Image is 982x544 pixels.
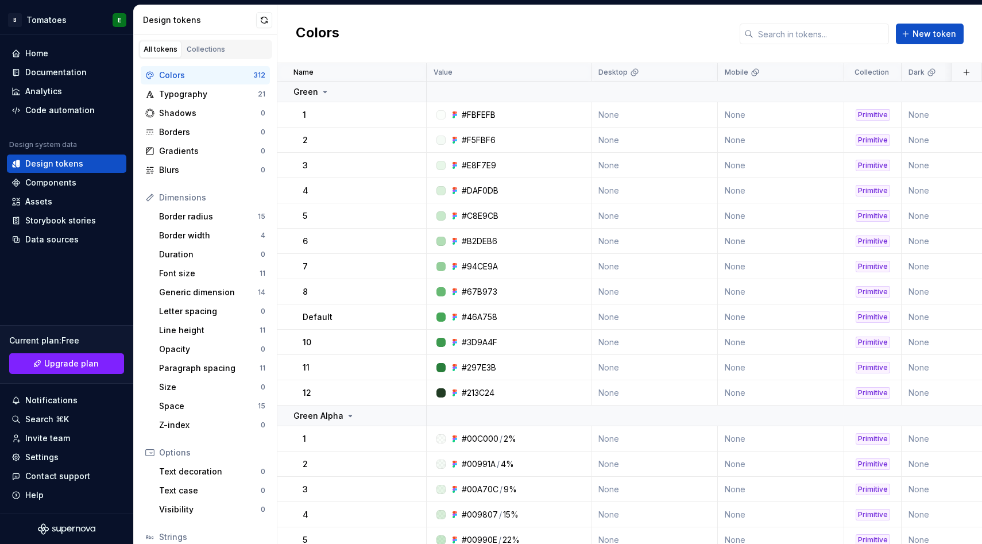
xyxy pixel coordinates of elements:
div: #3D9A4F [462,337,497,348]
a: Font size11 [154,264,270,283]
div: Line height [159,325,260,336]
div: Typography [159,88,258,100]
a: Design tokens [7,155,126,173]
div: Paragraph spacing [159,362,260,374]
div: 312 [253,71,265,80]
a: Storybook stories [7,211,126,230]
div: Settings [25,452,59,463]
a: Border width4 [154,226,270,245]
div: #67B973 [462,286,497,298]
span: New token [913,28,956,40]
div: 0 [261,146,265,156]
a: Settings [7,448,126,466]
div: Strings [159,531,265,543]
div: Blurs [159,164,261,176]
td: None [718,279,844,304]
div: Primitive [856,362,890,373]
a: Paragraph spacing11 [154,359,270,377]
div: Design system data [9,140,77,149]
a: Text case0 [154,481,270,500]
a: Data sources [7,230,126,249]
div: Font size [159,268,260,279]
div: 4 [261,231,265,240]
div: / [497,458,500,470]
div: Contact support [25,470,90,482]
p: Mobile [725,68,748,77]
div: Borders [159,126,261,138]
p: 3 [303,484,308,495]
div: 9% [504,484,517,495]
div: Primitive [856,109,890,121]
div: 11 [260,326,265,335]
td: None [718,426,844,452]
div: #213C24 [462,387,494,399]
a: Text decoration0 [154,462,270,481]
div: 15 [258,212,265,221]
div: #00A70C [462,484,498,495]
td: None [718,229,844,254]
div: E [118,16,121,25]
div: #009807 [462,509,498,520]
div: 0 [261,486,265,495]
div: #FBFEFB [462,109,496,121]
td: None [718,254,844,279]
td: None [591,380,718,406]
div: #46A758 [462,311,497,323]
td: None [591,229,718,254]
div: Primitive [856,261,890,272]
div: Primitive [856,185,890,196]
div: Components [25,177,76,188]
div: #E8F7E9 [462,160,496,171]
p: Dark [908,68,925,77]
a: Opacity0 [154,340,270,358]
td: None [591,477,718,502]
button: New token [896,24,964,44]
p: Collection [855,68,889,77]
p: Value [434,68,453,77]
div: Primitive [856,134,890,146]
div: Design tokens [25,158,83,169]
a: Gradients0 [141,142,270,160]
div: Primitive [856,210,890,222]
div: #00C000 [462,433,498,445]
div: Options [159,447,265,458]
div: Z-index [159,419,261,431]
a: Home [7,44,126,63]
div: 0 [261,345,265,354]
div: Home [25,48,48,59]
div: 15 [258,402,265,411]
a: Blurs0 [141,161,270,179]
div: Duration [159,249,261,260]
a: Generic dimension14 [154,283,270,302]
div: #00991A [462,458,496,470]
a: Supernova Logo [38,523,95,535]
a: Duration0 [154,245,270,264]
div: #DAF0DB [462,185,498,196]
a: Typography21 [141,85,270,103]
div: Colors [159,70,253,81]
div: Tomatoes [26,14,67,26]
div: Border width [159,230,261,241]
a: Analytics [7,82,126,101]
div: Primitive [856,311,890,323]
a: Components [7,173,126,192]
td: None [591,502,718,527]
div: Documentation [25,67,87,78]
div: 0 [261,128,265,137]
div: #F5FBF6 [462,134,496,146]
div: 11 [260,364,265,373]
input: Search in tokens... [753,24,889,44]
td: None [718,380,844,406]
a: Borders0 [141,123,270,141]
td: None [718,477,844,502]
div: Primitive [856,387,890,399]
div: Invite team [25,433,70,444]
td: None [591,355,718,380]
div: Text decoration [159,466,261,477]
div: Primitive [856,160,890,171]
td: None [591,279,718,304]
div: 0 [261,307,265,316]
div: 0 [261,467,265,476]
div: Primitive [856,458,890,470]
div: 21 [258,90,265,99]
